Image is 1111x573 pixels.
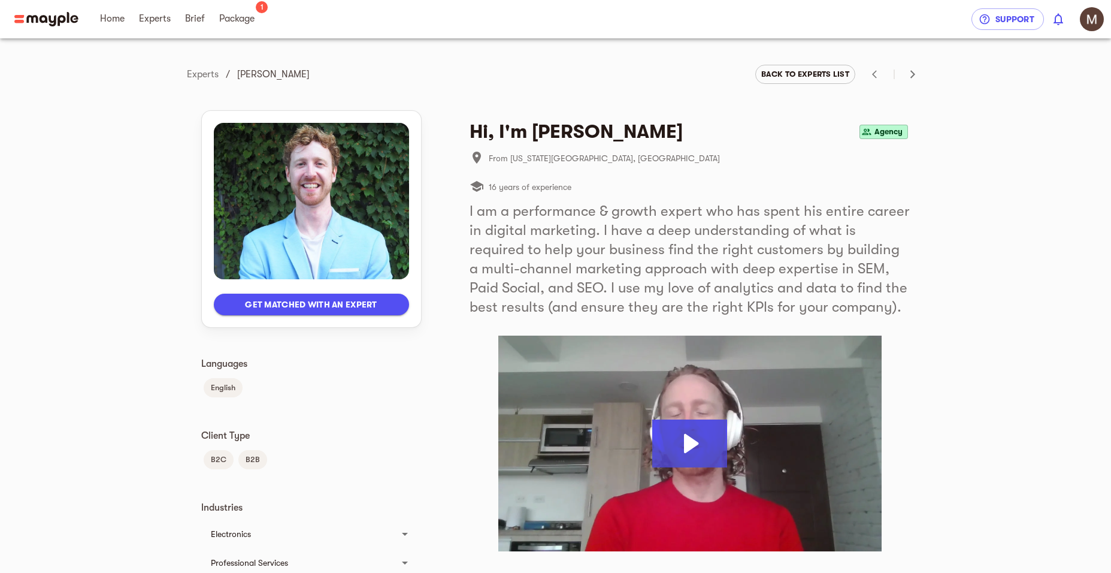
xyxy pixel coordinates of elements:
[211,556,390,570] div: Professional Services
[211,527,390,541] div: Electronics
[1044,5,1073,34] button: show 0 new notifications
[755,65,855,84] button: Back to experts list
[187,69,219,80] a: Experts
[14,12,78,26] img: Main logo
[470,120,683,144] h4: Hi, I'm [PERSON_NAME]
[1080,7,1104,31] img: 5pEiC71FSNuQGGrf4Qso
[498,336,882,551] img: Video Thumbnail
[226,67,230,82] span: /
[223,297,399,312] span: Get matched with an expert
[201,500,422,515] p: Industries
[981,12,1034,26] span: Support
[214,294,409,315] button: Get matched with an expert
[238,453,267,467] span: B2B
[201,520,422,548] div: Electronics
[139,11,171,26] span: Experts
[870,125,907,139] span: Agency
[761,67,849,82] span: Back to experts list
[204,453,234,467] span: B2C
[470,201,910,316] h5: I am a performance & growth expert who has spent his entire career in digital marketing. I have a...
[256,1,268,13] span: 1
[100,11,125,26] span: Home
[204,381,243,395] span: English
[201,357,422,371] p: Languages
[219,11,255,26] span: Package
[489,180,571,194] span: 16 years of experience
[971,8,1044,30] button: Support
[201,429,422,443] p: Client Type
[185,11,205,26] span: Brief
[652,420,727,468] button: Play Video: Elijah K. Zonder Marketing
[237,67,310,82] p: [PERSON_NAME]
[489,151,910,165] span: From [US_STATE][GEOGRAPHIC_DATA], [GEOGRAPHIC_DATA]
